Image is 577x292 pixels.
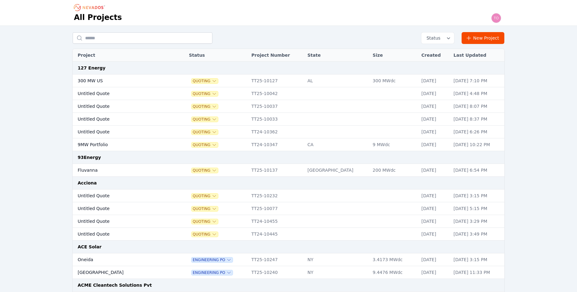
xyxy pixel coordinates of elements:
td: [GEOGRAPHIC_DATA] [73,266,170,279]
td: Untitled Quote [73,126,170,138]
tr: FluvannaQuotingTT25-10137[GEOGRAPHIC_DATA]200 MWdc[DATE][DATE] 6:54 PM [73,164,504,177]
td: [DATE] 8:37 PM [450,113,504,126]
td: 300 MWdc [370,74,418,87]
td: [DATE] 8:07 PM [450,100,504,113]
td: NY [304,253,370,266]
td: [DATE] 4:48 PM [450,87,504,100]
span: Quoting [192,79,218,84]
td: 300 MW US [73,74,170,87]
td: ACME Cleantech Solutions Pvt [73,279,504,292]
button: Engineering PO [192,270,233,275]
td: [DATE] [418,228,450,241]
td: 9 MWdc [370,138,418,151]
tr: Untitled QuoteQuotingTT24-10445[DATE][DATE] 3:49 PM [73,228,504,241]
button: Quoting [192,206,218,211]
td: [DATE] 3:29 PM [450,215,504,228]
th: Project Number [248,49,304,62]
tr: Untitled QuoteQuotingTT25-10232[DATE][DATE] 3:15 PM [73,189,504,202]
button: Quoting [192,104,218,109]
td: [DATE] 5:15 PM [450,202,504,215]
tr: Untitled QuoteQuotingTT25-10042[DATE][DATE] 4:48 PM [73,87,504,100]
td: NY [304,266,370,279]
button: Status [421,32,454,44]
td: CA [304,138,370,151]
td: Acciona [73,177,504,189]
button: Quoting [192,219,218,224]
th: Created [418,49,450,62]
td: [GEOGRAPHIC_DATA] [304,164,370,177]
tr: Untitled QuoteQuotingTT24-10455[DATE][DATE] 3:29 PM [73,215,504,228]
td: [DATE] [418,266,450,279]
td: [DATE] [418,126,450,138]
td: TT24-10445 [248,228,304,241]
td: Untitled Quote [73,87,170,100]
button: Quoting [192,232,218,237]
td: [DATE] [418,164,450,177]
td: [DATE] 3:49 PM [450,228,504,241]
td: Oneida [73,253,170,266]
button: Quoting [192,91,218,96]
tr: 300 MW USQuotingTT25-10127AL300 MWdc[DATE][DATE] 7:10 PM [73,74,504,87]
tr: 9MW PortfolioQuotingTT24-10347CA9 MWdc[DATE][DATE] 10:22 PM [73,138,504,151]
tr: [GEOGRAPHIC_DATA]Engineering POTT25-10240NY9.4476 MWdc[DATE][DATE] 11:33 PM [73,266,504,279]
tr: Untitled QuoteQuotingTT25-10033[DATE][DATE] 8:37 PM [73,113,504,126]
button: Quoting [192,168,218,173]
td: [DATE] 11:33 PM [450,266,504,279]
td: TT25-10137 [248,164,304,177]
td: TT25-10247 [248,253,304,266]
td: [DATE] [418,202,450,215]
img: todd.padezanin@nevados.solar [491,13,501,23]
td: Untitled Quote [73,215,170,228]
a: New Project [462,32,504,44]
td: TT25-10077 [248,202,304,215]
td: AL [304,74,370,87]
th: Status [186,49,248,62]
td: TT24-10455 [248,215,304,228]
td: 93Energy [73,151,504,164]
td: [DATE] [418,253,450,266]
th: Project [73,49,170,62]
td: [DATE] [418,74,450,87]
button: Quoting [192,130,218,135]
th: Size [370,49,418,62]
td: [DATE] [418,138,450,151]
td: [DATE] 6:26 PM [450,126,504,138]
th: Last Updated [450,49,504,62]
td: TT25-10127 [248,74,304,87]
td: [DATE] 6:54 PM [450,164,504,177]
button: Engineering PO [192,257,233,262]
td: [DATE] [418,87,450,100]
td: TT24-10362 [248,126,304,138]
td: TT25-10240 [248,266,304,279]
td: Untitled Quote [73,100,170,113]
td: Untitled Quote [73,228,170,241]
td: [DATE] 3:15 PM [450,253,504,266]
td: Untitled Quote [73,113,170,126]
td: Fluvanna [73,164,170,177]
h1: All Projects [74,12,122,22]
td: 200 MWdc [370,164,418,177]
td: [DATE] [418,100,450,113]
span: Quoting [192,142,218,147]
td: [DATE] [418,189,450,202]
td: [DATE] 7:10 PM [450,74,504,87]
td: TT25-10232 [248,189,304,202]
td: Untitled Quote [73,189,170,202]
span: Status [424,35,440,41]
td: TT25-10033 [248,113,304,126]
td: [DATE] 3:15 PM [450,189,504,202]
td: TT25-10042 [248,87,304,100]
td: 3.4173 MWdc [370,253,418,266]
button: Quoting [192,194,218,199]
span: Quoting [192,117,218,122]
td: Untitled Quote [73,202,170,215]
tr: OneidaEngineering POTT25-10247NY3.4173 MWdc[DATE][DATE] 3:15 PM [73,253,504,266]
